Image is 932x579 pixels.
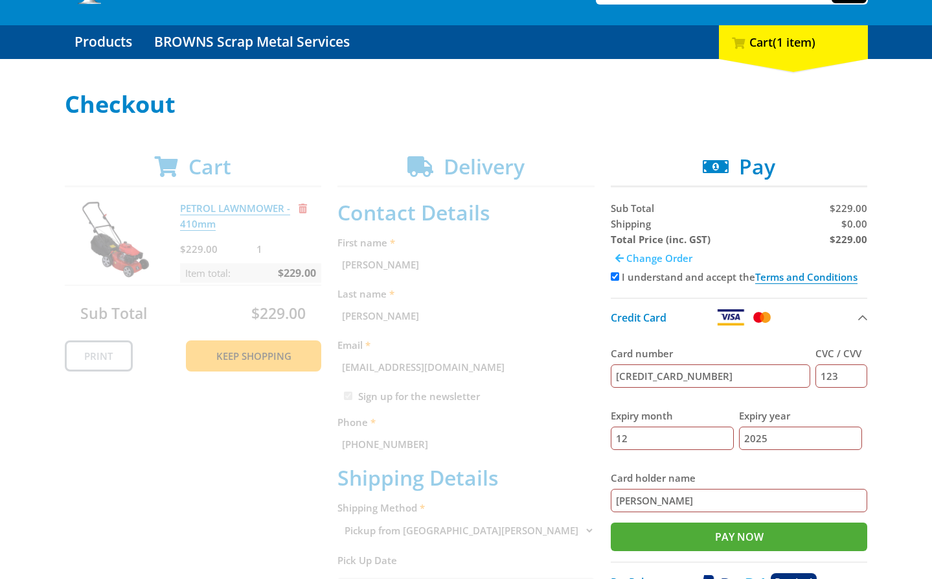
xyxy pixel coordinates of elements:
a: Terms and Conditions [755,270,858,284]
img: Visa [716,309,745,325]
label: Card holder name [611,470,868,486]
button: Credit Card [611,298,868,336]
input: YY [739,427,862,450]
strong: Total Price (inc. GST) [611,233,710,246]
label: Card number [611,346,811,361]
span: $0.00 [841,217,867,230]
span: Sub Total [611,202,654,215]
a: Go to the Products page [65,25,142,59]
input: Please accept the terms and conditions. [611,272,619,281]
strong: $229.00 [830,233,867,246]
span: Shipping [611,217,651,230]
input: MM [611,427,734,450]
h1: Checkout [65,91,868,117]
label: Expiry month [611,408,734,423]
span: Change Order [626,252,692,265]
label: I understand and accept the [622,270,858,283]
span: $229.00 [830,202,867,215]
div: Cart [719,25,868,59]
label: Expiry year [739,408,862,423]
span: Credit Card [611,311,666,325]
input: Pay Now [611,523,868,551]
span: Pay [739,152,775,180]
a: Go to the BROWNS Scrap Metal Services page [144,25,359,59]
img: Mastercard [751,309,773,325]
label: CVC / CVV [815,346,867,361]
a: Change Order [611,247,697,269]
span: (1 item) [773,34,815,50]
